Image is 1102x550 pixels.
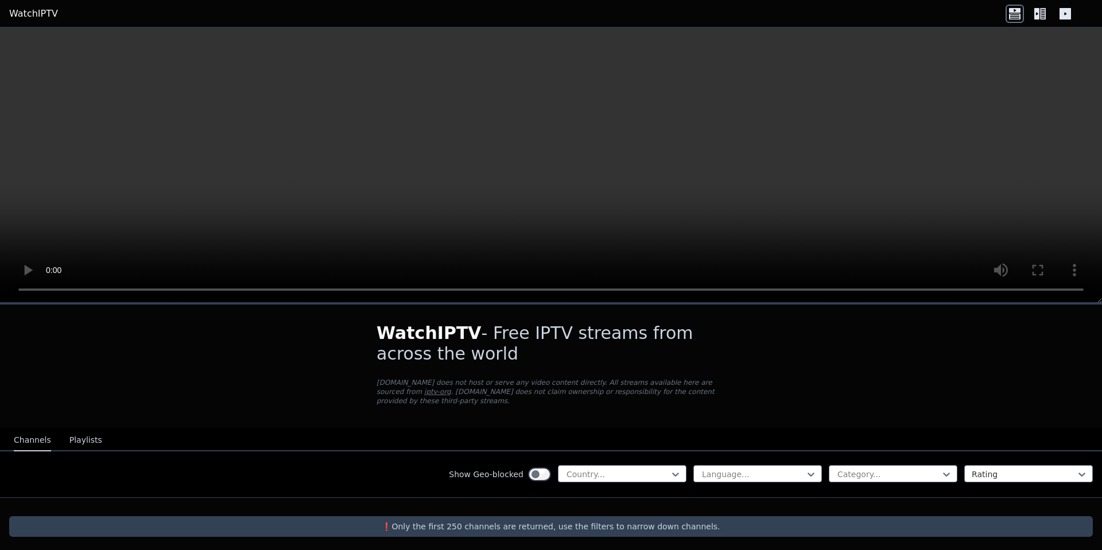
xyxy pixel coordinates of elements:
[69,430,102,451] button: Playlists
[9,7,58,21] a: WatchIPTV
[424,388,451,396] a: iptv-org
[14,521,1088,532] p: ❗️Only the first 250 channels are returned, use the filters to narrow down channels.
[377,378,725,405] p: [DOMAIN_NAME] does not host or serve any video content directly. All streams available here are s...
[14,430,51,451] button: Channels
[449,469,523,480] label: Show Geo-blocked
[377,323,725,364] h1: - Free IPTV streams from across the world
[377,323,482,343] span: WatchIPTV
